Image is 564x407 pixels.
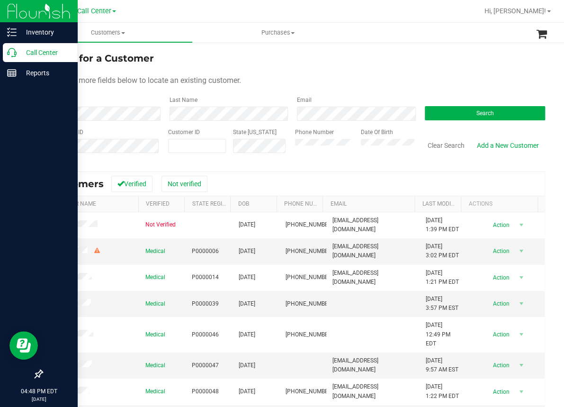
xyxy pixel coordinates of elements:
[170,96,197,104] label: Last Name
[426,216,459,234] span: [DATE] 1:39 PM EDT
[146,200,170,207] a: Verified
[9,331,38,360] iframe: Resource center
[332,216,414,234] span: [EMAIL_ADDRESS][DOMAIN_NAME]
[295,128,334,136] label: Phone Number
[239,273,255,282] span: [DATE]
[7,48,17,57] inline-svg: Call Center
[286,299,333,308] span: [PHONE_NUMBER]
[286,387,333,396] span: [PHONE_NUMBER]
[192,299,219,308] span: P0000039
[484,297,515,310] span: Action
[332,269,414,287] span: [EMAIL_ADDRESS][DOMAIN_NAME]
[7,68,17,78] inline-svg: Reports
[286,273,333,282] span: [PHONE_NUMBER]
[332,382,414,400] span: [EMAIL_ADDRESS][DOMAIN_NAME]
[476,110,493,117] span: Search
[111,176,152,192] button: Verified
[515,359,527,372] span: select
[17,67,73,79] p: Reports
[17,47,73,58] p: Call Center
[192,273,219,282] span: P0000014
[330,200,346,207] a: Email
[286,247,333,256] span: [PHONE_NUMBER]
[515,385,527,398] span: select
[515,297,527,310] span: select
[4,396,73,403] p: [DATE]
[484,218,515,232] span: Action
[239,361,255,370] span: [DATE]
[145,247,165,256] span: Medical
[286,330,333,339] span: [PHONE_NUMBER]
[297,96,312,104] label: Email
[332,356,414,374] span: [EMAIL_ADDRESS][DOMAIN_NAME]
[145,220,176,229] span: Not Verified
[361,128,393,136] label: Date Of Birth
[515,244,527,258] span: select
[515,218,527,232] span: select
[145,299,165,308] span: Medical
[426,295,458,313] span: [DATE] 3:57 PM EST
[426,356,458,374] span: [DATE] 9:57 AM EST
[168,128,200,136] label: Customer ID
[426,269,459,287] span: [DATE] 1:21 PM EDT
[332,242,414,260] span: [EMAIL_ADDRESS][DOMAIN_NAME]
[145,273,165,282] span: Medical
[239,247,255,256] span: [DATE]
[515,271,527,284] span: select
[515,328,527,341] span: select
[484,244,515,258] span: Action
[484,7,546,15] span: Hi, [PERSON_NAME]!
[422,200,463,207] a: Last Modified
[23,23,193,43] a: Customers
[238,200,249,207] a: DOB
[484,359,515,372] span: Action
[161,176,207,192] button: Not verified
[77,7,111,15] span: Call Center
[42,53,154,64] span: Search for a Customer
[426,382,459,400] span: [DATE] 1:22 PM EDT
[192,200,242,207] a: State Registry Id
[421,137,471,154] button: Clear Search
[239,387,255,396] span: [DATE]
[145,330,165,339] span: Medical
[239,299,255,308] span: [DATE]
[193,28,363,37] span: Purchases
[192,330,219,339] span: P0000046
[192,387,219,396] span: P0000048
[145,361,165,370] span: Medical
[484,385,515,398] span: Action
[426,321,461,348] span: [DATE] 12:49 PM EDT
[7,27,17,37] inline-svg: Inventory
[42,76,241,85] span: Use one or more fields below to locate an existing customer.
[23,28,192,37] span: Customers
[193,23,363,43] a: Purchases
[484,271,515,284] span: Action
[468,200,534,207] div: Actions
[233,128,277,136] label: State [US_STATE]
[425,106,546,120] button: Search
[239,220,255,229] span: [DATE]
[471,137,545,154] a: Add a New Customer
[239,330,255,339] span: [DATE]
[286,220,333,229] span: [PHONE_NUMBER]
[93,246,101,255] div: Warning - Level 2
[484,328,515,341] span: Action
[192,361,219,370] span: P0000047
[17,27,73,38] p: Inventory
[426,242,459,260] span: [DATE] 3:02 PM EDT
[145,387,165,396] span: Medical
[4,387,73,396] p: 04:48 PM EDT
[192,247,219,256] span: P0000006
[284,200,328,207] a: Phone Number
